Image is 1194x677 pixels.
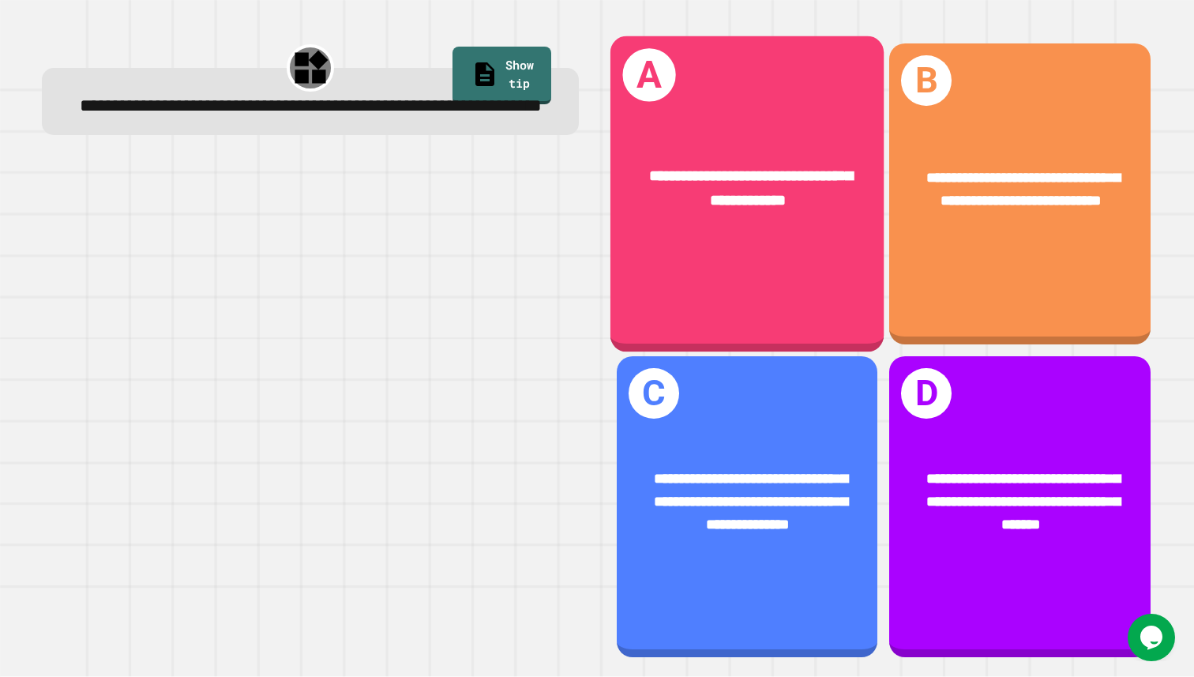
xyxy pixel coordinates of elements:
h1: D [901,368,952,419]
iframe: chat widget [1128,614,1178,661]
h1: C [629,368,679,419]
a: Show tip [452,47,551,105]
h1: B [901,55,952,106]
h1: A [623,49,676,102]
